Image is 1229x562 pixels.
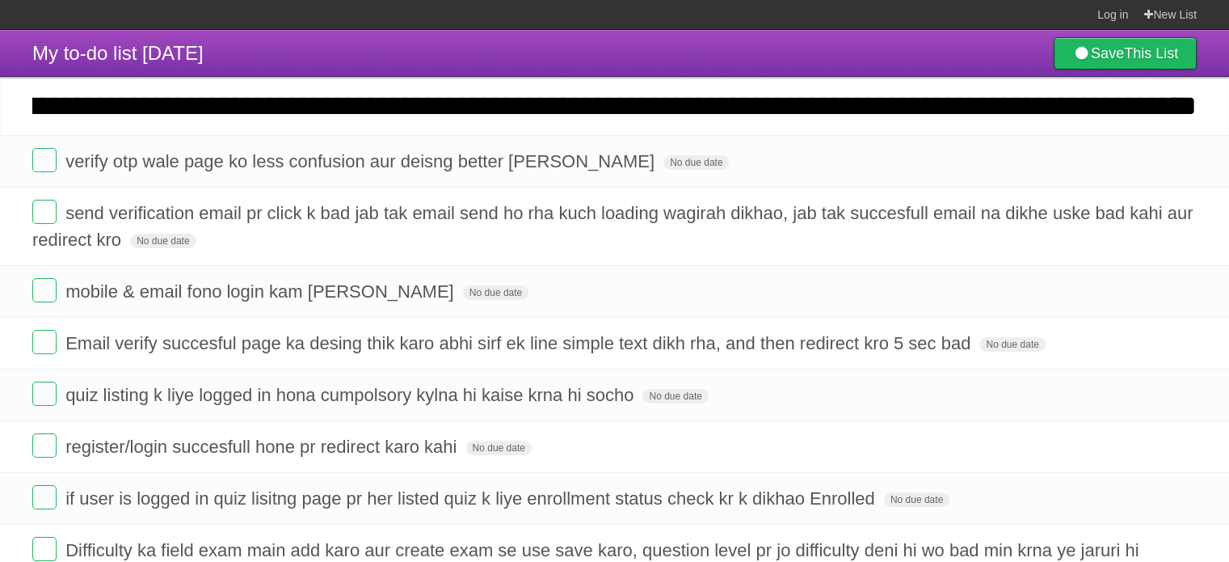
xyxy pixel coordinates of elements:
[65,385,638,405] span: quiz listing k liye logged in hona cumpolsory kylna hi kaise krna hi socho
[32,537,57,561] label: Done
[32,203,1193,250] span: send verification email pr click k bad jab tak email send ho rha kuch loading wagirah dikhao, jab...
[65,488,879,509] span: if user is logged in quiz lisitng page pr her listed quiz k liye enrollment status check kr k dik...
[32,433,57,458] label: Done
[65,151,659,171] span: verify otp wale page ko less confusion aur deisng better [PERSON_NAME]
[979,337,1045,352] span: No due date
[65,333,974,353] span: Email verify succesful page ka desing thik karo abhi sirf ek line simple text dikh rha, and then ...
[463,285,528,300] span: No due date
[130,234,196,248] span: No due date
[1054,37,1197,70] a: SaveThis List
[663,155,729,170] span: No due date
[32,278,57,302] label: Done
[65,540,1143,560] span: Difficulty ka field exam main add karo aur create exam se use save karo, question level pr jo dif...
[32,42,204,64] span: My to-do list [DATE]
[32,330,57,354] label: Done
[65,437,461,457] span: register/login succesfull hone pr redirect karo kahi
[32,200,57,224] label: Done
[884,492,949,507] span: No due date
[642,389,708,404] span: No due date
[466,441,532,455] span: No due date
[32,485,57,509] label: Done
[32,148,57,172] label: Done
[1124,45,1178,61] b: This List
[65,281,458,302] span: mobile & email fono login kam [PERSON_NAME]
[32,382,57,406] label: Done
